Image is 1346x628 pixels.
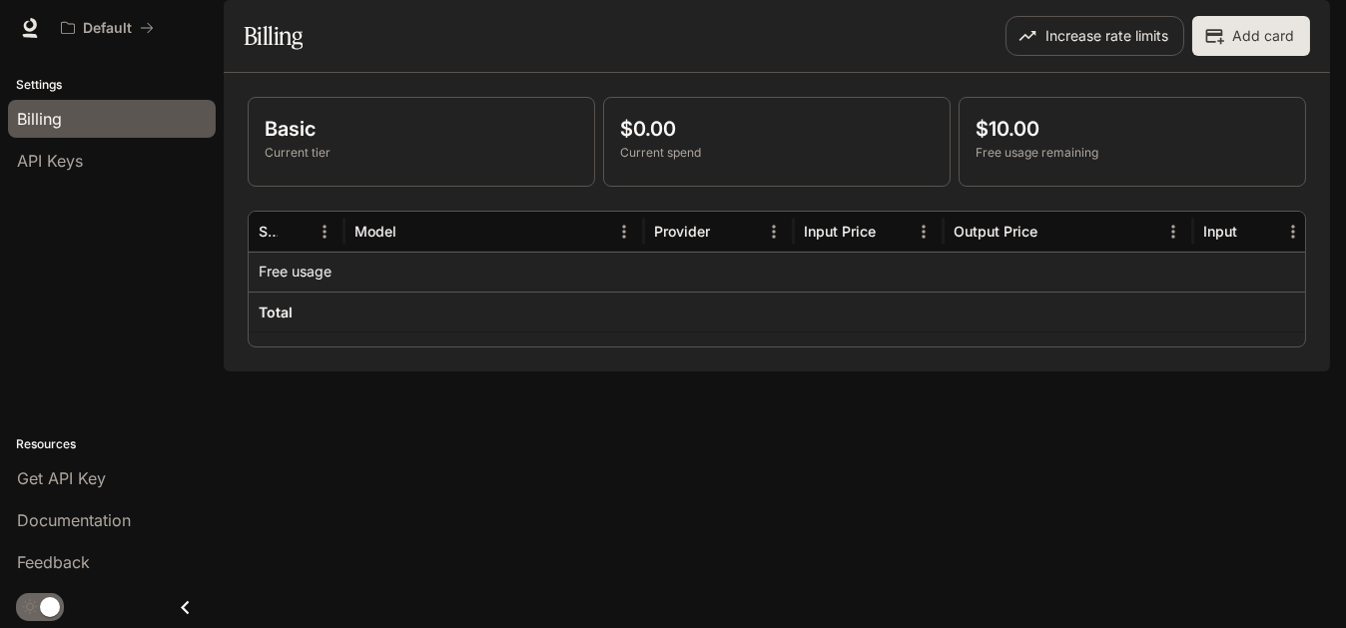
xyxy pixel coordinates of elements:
[1158,217,1188,247] button: Menu
[310,217,339,247] button: Menu
[976,144,1289,162] p: Free usage remaining
[259,262,332,282] p: Free usage
[83,20,132,37] p: Default
[1192,16,1310,56] button: Add card
[1239,217,1269,247] button: Sort
[878,217,908,247] button: Sort
[909,217,939,247] button: Menu
[354,223,396,240] div: Model
[398,217,428,247] button: Sort
[759,217,789,247] button: Menu
[1006,16,1184,56] button: Increase rate limits
[1278,217,1308,247] button: Menu
[1039,217,1069,247] button: Sort
[259,303,293,322] h6: Total
[712,217,742,247] button: Sort
[244,16,303,56] h1: Billing
[620,114,934,144] p: $0.00
[609,217,639,247] button: Menu
[804,223,876,240] div: Input Price
[654,223,710,240] div: Provider
[954,223,1037,240] div: Output Price
[1203,223,1237,240] div: Input
[280,217,310,247] button: Sort
[259,223,278,240] div: Service
[52,8,163,48] button: All workspaces
[976,114,1289,144] p: $10.00
[265,114,578,144] p: Basic
[265,144,578,162] p: Current tier
[620,144,934,162] p: Current spend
